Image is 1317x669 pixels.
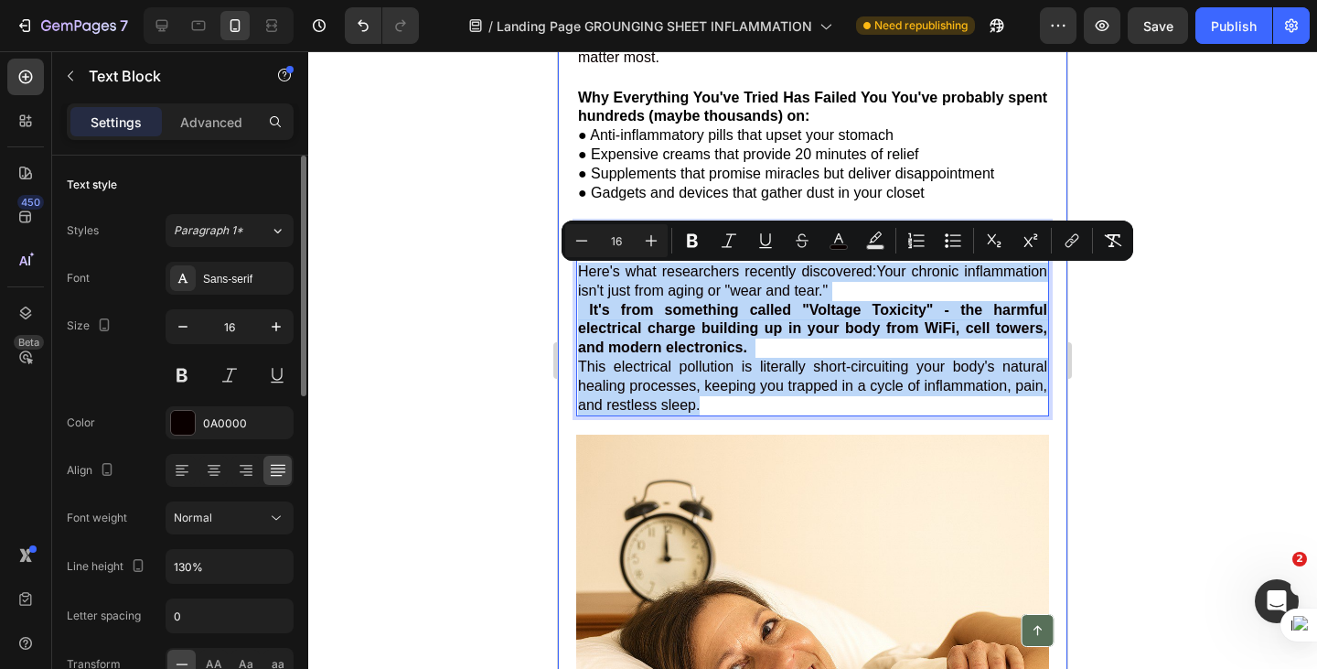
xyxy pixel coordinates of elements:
[562,221,1133,261] div: Editor contextual toolbar
[166,599,293,632] input: Auto
[166,502,294,534] button: Normal
[67,270,90,286] div: Font
[174,511,212,524] span: Normal
[1255,579,1299,623] iframe: Intercom live chat
[345,7,419,44] div: Undo/Redo
[180,113,242,132] p: Advanced
[67,510,127,526] div: Font weight
[67,415,95,431] div: Color
[166,550,293,583] input: Auto
[497,16,812,36] span: Landing Page GROUNGING SHEET INFLAMMATION
[67,555,149,579] div: Line height
[89,65,244,87] p: Text Block
[67,459,118,483] div: Align
[1211,16,1257,36] div: Publish
[91,113,142,132] p: Settings
[1195,7,1272,44] button: Publish
[203,415,289,432] div: 0A0000
[120,15,128,37] p: 7
[558,51,1067,669] iframe: Design area
[1128,7,1188,44] button: Save
[1143,18,1173,34] span: Save
[174,222,243,239] span: Paragraph 1*
[203,271,289,287] div: Sans-serif
[67,222,99,239] div: Styles
[166,214,294,247] button: Paragraph 1*
[67,608,141,624] div: Letter spacing
[488,16,493,36] span: /
[17,195,44,210] div: 450
[14,335,44,350] div: Beta
[67,177,117,193] div: Text style
[7,7,136,44] button: 7
[1292,552,1307,566] span: 2
[67,314,115,339] div: Size
[874,17,968,34] span: Need republishing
